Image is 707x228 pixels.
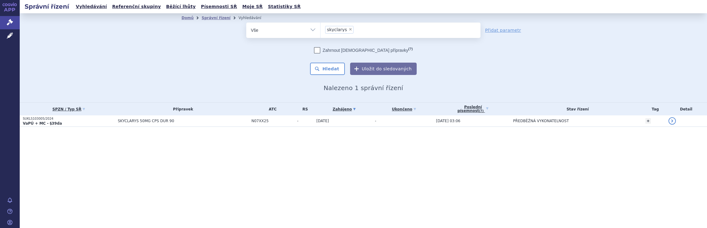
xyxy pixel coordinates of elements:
a: Poslednípísemnost(?) [436,103,510,115]
li: Vyhledávání [239,13,269,23]
a: Domů [182,16,194,20]
th: Tag [642,103,665,115]
p: SUKLS103005/2024 [23,117,115,121]
a: Správní řízení [202,16,231,20]
a: Ukončeno [375,105,433,114]
span: × [349,27,352,31]
label: Zahrnout [DEMOGRAPHIC_DATA] přípravky [314,47,413,53]
span: Nalezeno 1 správní řízení [324,84,403,92]
a: Běžící lhůty [164,2,198,11]
a: Vyhledávání [74,2,109,11]
span: - [297,119,313,123]
span: SKYCLARYS 50MG CPS DUR 90 [118,119,248,123]
a: Zahájeno [317,105,372,114]
span: skyclarys [327,27,347,32]
a: Písemnosti SŘ [199,2,239,11]
th: ATC [248,103,294,115]
span: N07XX25 [251,119,294,123]
h2: Správní řízení [20,2,74,11]
a: Přidat parametr [485,27,521,33]
button: Uložit do sledovaných [350,63,417,75]
a: Moje SŘ [240,2,264,11]
th: Stav řízení [510,103,642,115]
span: PŘEDBĚŽNÁ VYKONATELNOST [513,119,569,123]
th: RS [294,103,313,115]
button: Hledat [310,63,345,75]
input: skyclarys [355,26,359,33]
th: Přípravek [115,103,248,115]
abbr: (?) [408,47,413,51]
a: SPZN / Typ SŘ [23,105,115,114]
a: detail [668,117,676,125]
strong: VaPÚ + MC - §39da [23,121,62,126]
a: Referenční skupiny [110,2,163,11]
abbr: (?) [479,109,484,113]
th: Detail [665,103,707,115]
span: [DATE] 03:06 [436,119,460,123]
span: - [375,119,376,123]
a: + [645,118,651,124]
a: Statistiky SŘ [266,2,302,11]
span: [DATE] [317,119,329,123]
